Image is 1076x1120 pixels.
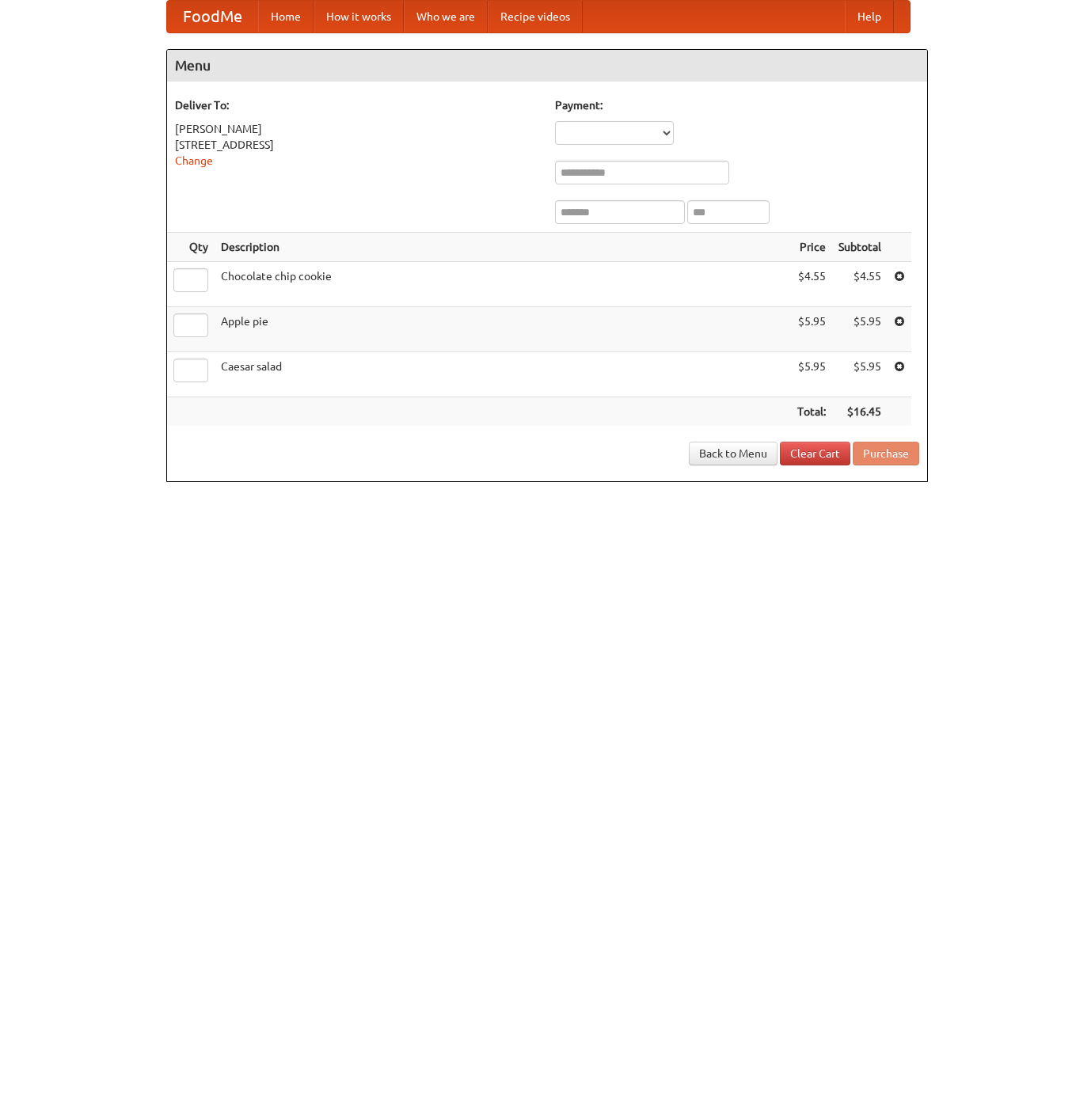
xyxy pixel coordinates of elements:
[832,307,888,352] td: $5.95
[689,442,778,465] a: Back to Menu
[791,397,832,427] th: Total:
[488,1,583,32] a: Recipe videos
[215,233,791,262] th: Description
[791,262,832,307] td: $4.55
[845,1,894,32] a: Help
[175,137,539,153] div: [STREET_ADDRESS]
[404,1,488,32] a: Who we are
[832,352,888,397] td: $5.95
[167,1,258,32] a: FoodMe
[832,233,888,262] th: Subtotal
[780,442,850,465] a: Clear Cart
[215,307,791,352] td: Apple pie
[215,352,791,397] td: Caesar salad
[175,154,213,167] a: Change
[175,97,539,113] h5: Deliver To:
[791,233,832,262] th: Price
[258,1,314,32] a: Home
[555,97,919,113] h5: Payment:
[791,352,832,397] td: $5.95
[791,307,832,352] td: $5.95
[832,397,888,427] th: $16.45
[167,50,927,82] h4: Menu
[853,442,919,465] button: Purchase
[175,121,539,137] div: [PERSON_NAME]
[832,262,888,307] td: $4.55
[215,262,791,307] td: Chocolate chip cookie
[314,1,404,32] a: How it works
[167,233,215,262] th: Qty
